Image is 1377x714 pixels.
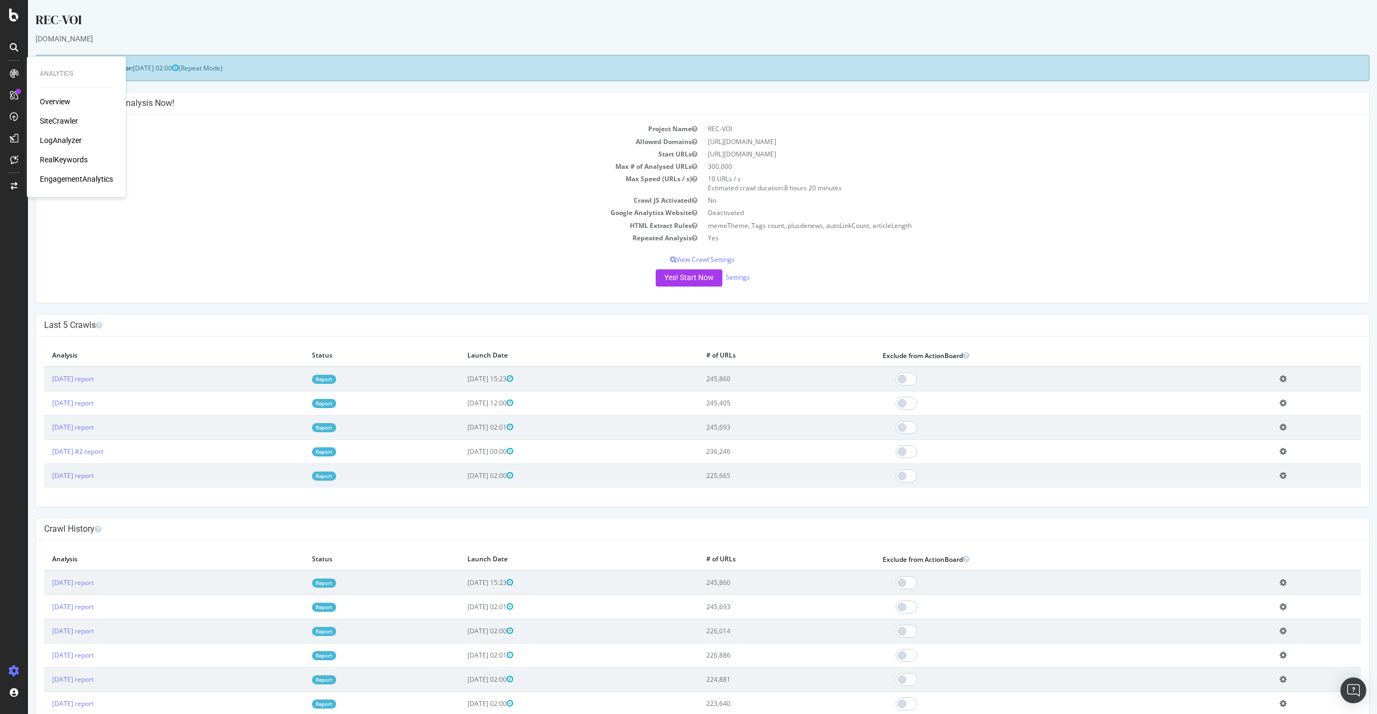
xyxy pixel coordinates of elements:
[675,148,1333,160] td: [URL][DOMAIN_NAME]
[675,206,1333,219] td: Deactivated
[439,626,485,636] span: [DATE] 02:00
[675,123,1333,135] td: REC-VOI
[670,391,847,415] td: 245,405
[284,399,308,408] a: Report
[675,194,1333,206] td: No
[8,11,1341,33] div: REC-VOI
[16,232,675,244] td: Repeated Analysis
[670,367,847,391] td: 245,860
[439,447,485,456] span: [DATE] 00:00
[8,55,1341,81] div: (Repeat Mode)
[284,447,308,456] a: Report
[16,98,1333,109] h4: Configure your New Analysis Now!
[40,69,113,78] div: Analytics
[439,471,485,480] span: [DATE] 02:00
[670,415,847,439] td: 245,693
[670,463,847,488] td: 225,665
[16,160,675,173] td: Max # of Analysed URLs
[284,375,308,384] a: Report
[698,273,722,282] a: Settings
[670,548,847,570] th: # of URLs
[284,579,308,588] a: Report
[276,345,432,367] th: Status
[24,602,66,611] a: [DATE] report
[1340,677,1366,703] div: Open Intercom Messenger
[24,447,75,456] a: [DATE] #2 report
[105,63,151,73] span: [DATE] 02:00
[431,548,670,570] th: Launch Date
[439,699,485,708] span: [DATE] 02:00
[16,206,675,219] td: Google Analytics Website
[670,439,847,463] td: 236,246
[284,423,308,432] a: Report
[16,320,1333,331] h4: Last 5 Crawls
[24,471,66,480] a: [DATE] report
[16,524,1333,534] h4: Crawl History
[40,116,78,126] a: SiteCrawler
[284,603,308,612] a: Report
[439,602,485,611] span: [DATE] 02:01
[628,269,694,287] button: Yes! Start Now
[675,173,1333,194] td: 10 URLs / s Estimated crawl duration:
[675,135,1333,148] td: [URL][DOMAIN_NAME]
[24,423,66,432] a: [DATE] report
[439,651,485,660] span: [DATE] 02:01
[16,345,276,367] th: Analysis
[284,472,308,481] a: Report
[439,374,485,383] span: [DATE] 15:23
[24,699,66,708] a: [DATE] report
[675,219,1333,232] td: memeTheme, Tags count, plusdenews, autoLinkCount, articleLength
[24,578,66,587] a: [DATE] report
[24,626,66,636] a: [DATE] report
[439,398,485,408] span: [DATE] 12:00
[284,699,308,709] a: Report
[670,570,847,595] td: 245,860
[670,345,847,367] th: # of URLs
[284,651,308,660] a: Report
[847,548,1243,570] th: Exclude from ActionBoard
[675,160,1333,173] td: 300,000
[16,63,105,73] strong: Next Launch Scheduled for:
[439,423,485,432] span: [DATE] 02:01
[16,123,675,135] td: Project Name
[16,173,675,194] td: Max Speed (URLs / s)
[439,578,485,587] span: [DATE] 15:23
[16,255,1333,264] p: View Crawl Settings
[16,219,675,232] td: HTML Extract Rules
[40,174,113,184] a: EngagementAnalytics
[670,619,847,643] td: 226,014
[670,595,847,619] td: 245,693
[24,398,66,408] a: [DATE] report
[24,675,66,684] a: [DATE] report
[675,232,1333,244] td: Yes
[40,135,82,146] a: LogAnalyzer
[284,627,308,636] a: Report
[16,194,675,206] td: Crawl JS Activated
[16,135,675,148] td: Allowed Domains
[16,148,675,160] td: Start URLs
[670,643,847,667] td: 226,886
[40,96,70,107] a: Overview
[40,154,88,165] a: RealKeywords
[756,183,814,192] span: 8 hours 20 minutes
[16,548,276,570] th: Analysis
[431,345,670,367] th: Launch Date
[276,548,432,570] th: Status
[670,667,847,691] td: 224,881
[847,345,1243,367] th: Exclude from ActionBoard
[439,675,485,684] span: [DATE] 02:00
[8,33,1341,44] div: [DOMAIN_NAME]
[24,651,66,660] a: [DATE] report
[284,675,308,684] a: Report
[24,374,66,383] a: [DATE] report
